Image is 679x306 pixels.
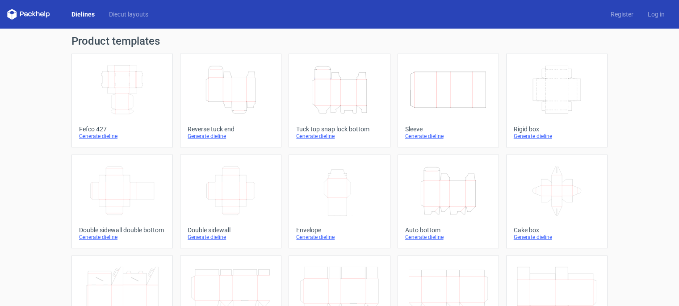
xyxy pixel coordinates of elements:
[188,226,274,234] div: Double sidewall
[641,10,672,19] a: Log in
[514,133,600,140] div: Generate dieline
[188,126,274,133] div: Reverse tuck end
[79,226,165,234] div: Double sidewall double bottom
[79,234,165,241] div: Generate dieline
[506,155,608,248] a: Cake boxGenerate dieline
[514,234,600,241] div: Generate dieline
[296,126,382,133] div: Tuck top snap lock bottom
[514,126,600,133] div: Rigid box
[79,133,165,140] div: Generate dieline
[405,133,491,140] div: Generate dieline
[398,155,499,248] a: Auto bottomGenerate dieline
[296,226,382,234] div: Envelope
[188,133,274,140] div: Generate dieline
[188,234,274,241] div: Generate dieline
[289,155,390,248] a: EnvelopeGenerate dieline
[405,226,491,234] div: Auto bottom
[506,54,608,147] a: Rigid boxGenerate dieline
[71,54,173,147] a: Fefco 427Generate dieline
[604,10,641,19] a: Register
[398,54,499,147] a: SleeveGenerate dieline
[71,155,173,248] a: Double sidewall double bottomGenerate dieline
[64,10,102,19] a: Dielines
[289,54,390,147] a: Tuck top snap lock bottomGenerate dieline
[102,10,155,19] a: Diecut layouts
[296,133,382,140] div: Generate dieline
[296,234,382,241] div: Generate dieline
[180,155,281,248] a: Double sidewallGenerate dieline
[180,54,281,147] a: Reverse tuck endGenerate dieline
[71,36,608,46] h1: Product templates
[514,226,600,234] div: Cake box
[405,126,491,133] div: Sleeve
[79,126,165,133] div: Fefco 427
[405,234,491,241] div: Generate dieline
